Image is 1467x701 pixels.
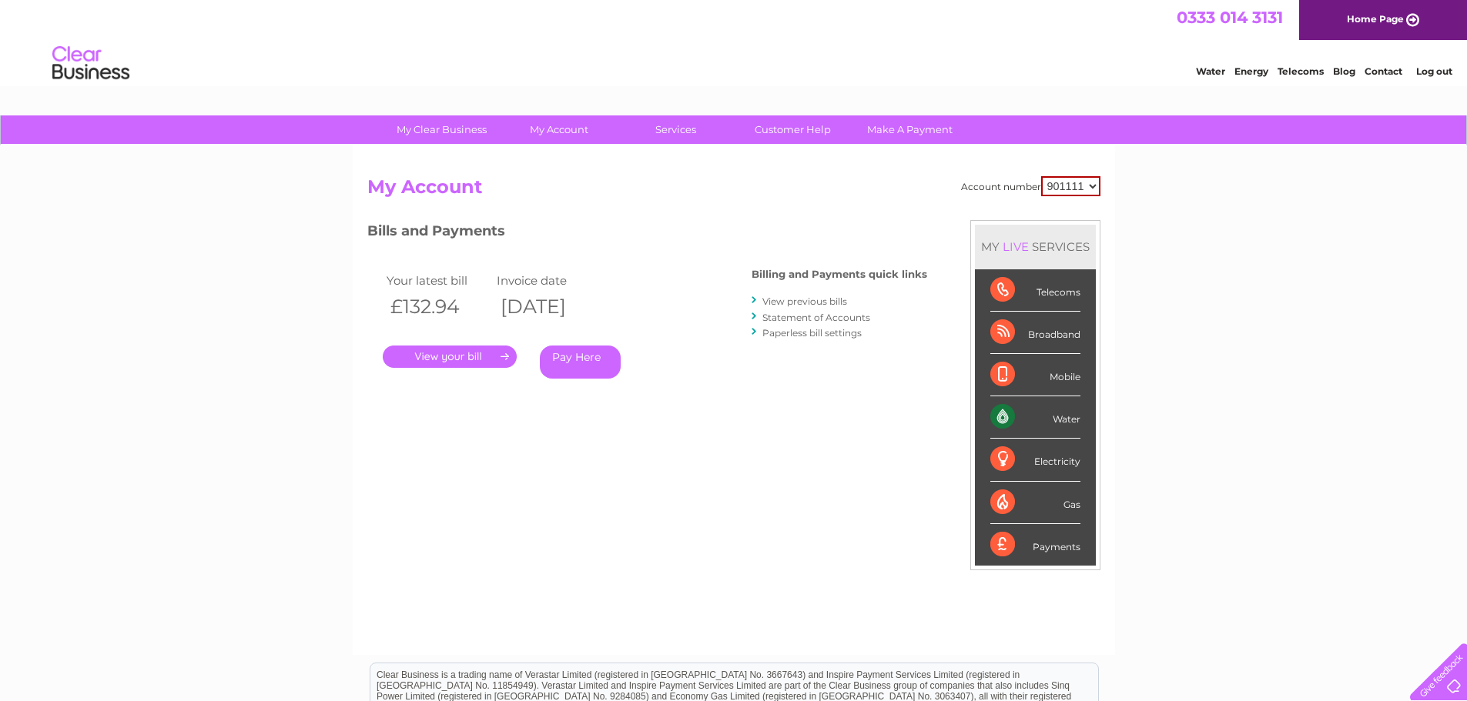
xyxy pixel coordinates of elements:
[990,439,1080,481] div: Electricity
[990,396,1080,439] div: Water
[752,269,927,280] h4: Billing and Payments quick links
[990,354,1080,396] div: Mobile
[367,176,1100,205] h2: My Account
[367,220,927,247] h3: Bills and Payments
[1196,65,1225,77] a: Water
[1278,65,1324,77] a: Telecoms
[612,115,739,144] a: Services
[1234,65,1268,77] a: Energy
[990,524,1080,566] div: Payments
[961,176,1100,196] div: Account number
[1365,65,1402,77] a: Contact
[762,327,862,339] a: Paperless bill settings
[729,115,856,144] a: Customer Help
[495,115,622,144] a: My Account
[1177,8,1283,27] a: 0333 014 3131
[540,345,621,379] a: Pay Here
[370,8,1098,75] div: Clear Business is a trading name of Verastar Limited (registered in [GEOGRAPHIC_DATA] No. 3667643...
[1000,239,1032,254] div: LIVE
[493,270,604,291] td: Invoice date
[52,40,130,87] img: logo.png
[990,312,1080,354] div: Broadband
[383,291,494,322] th: £132.94
[383,345,517,368] a: .
[493,291,604,322] th: [DATE]
[990,482,1080,524] div: Gas
[990,269,1080,312] div: Telecoms
[975,225,1096,269] div: MY SERVICES
[762,295,847,307] a: View previous bills
[762,312,870,323] a: Statement of Accounts
[378,115,505,144] a: My Clear Business
[383,270,494,291] td: Your latest bill
[1333,65,1355,77] a: Blog
[1416,65,1452,77] a: Log out
[846,115,973,144] a: Make A Payment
